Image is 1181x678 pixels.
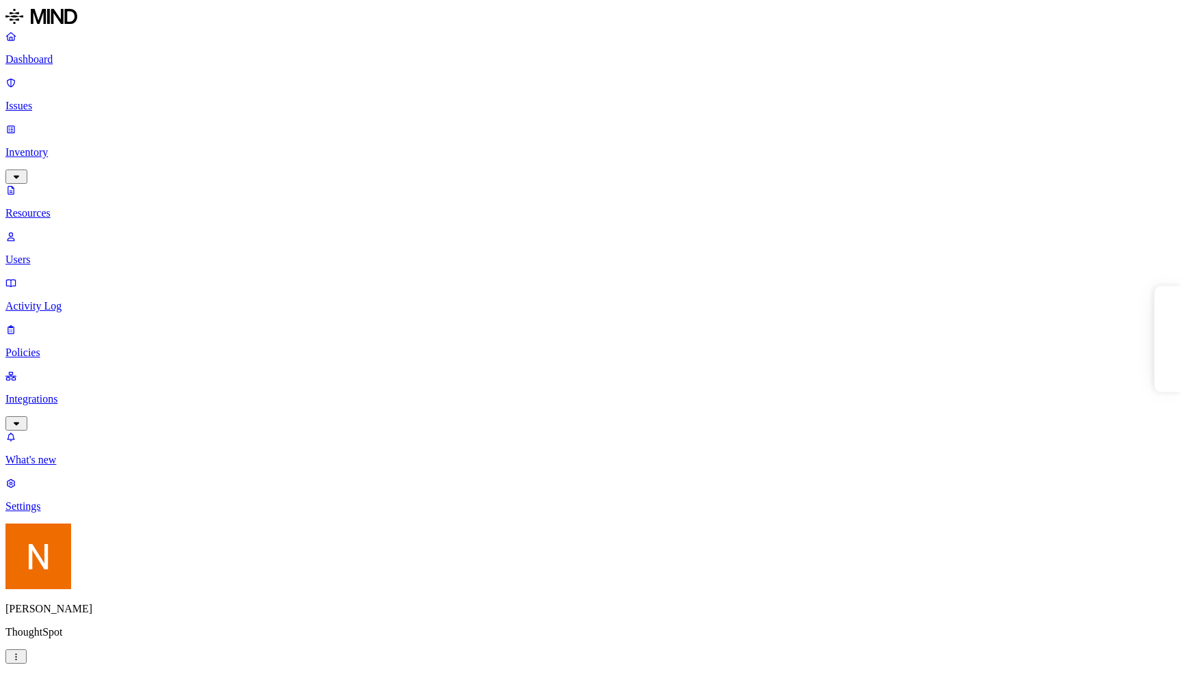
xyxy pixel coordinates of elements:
a: Dashboard [5,30,1176,66]
p: Integrations [5,393,1176,405]
a: Users [5,230,1176,266]
a: Inventory [5,123,1176,182]
a: Resources [5,184,1176,219]
p: Inventory [5,146,1176,159]
p: Settings [5,500,1176,513]
p: Users [5,254,1176,266]
a: Settings [5,477,1176,513]
p: Resources [5,207,1176,219]
a: Policies [5,323,1176,359]
a: Issues [5,77,1176,112]
p: Issues [5,100,1176,112]
a: Activity Log [5,277,1176,312]
p: ThoughtSpot [5,626,1176,638]
p: What's new [5,454,1176,466]
a: MIND [5,5,1176,30]
p: Policies [5,347,1176,359]
a: Integrations [5,370,1176,429]
p: Dashboard [5,53,1176,66]
a: What's new [5,431,1176,466]
p: Activity Log [5,300,1176,312]
img: MIND [5,5,77,27]
img: Nitai Mishary [5,524,71,589]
